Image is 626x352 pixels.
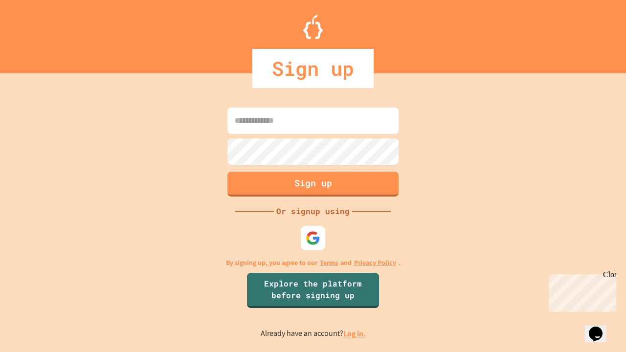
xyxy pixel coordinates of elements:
[354,258,396,268] a: Privacy Policy
[306,231,320,245] img: google-icon.svg
[226,258,401,268] p: By signing up, you agree to our and .
[585,313,616,342] iframe: chat widget
[247,273,379,308] a: Explore the platform before signing up
[227,172,399,197] button: Sign up
[4,4,67,62] div: Chat with us now!Close
[545,270,616,312] iframe: chat widget
[274,205,352,217] div: Or signup using
[343,329,366,339] a: Log in.
[261,328,366,340] p: Already have an account?
[252,49,374,88] div: Sign up
[303,15,323,39] img: Logo.svg
[320,258,338,268] a: Terms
